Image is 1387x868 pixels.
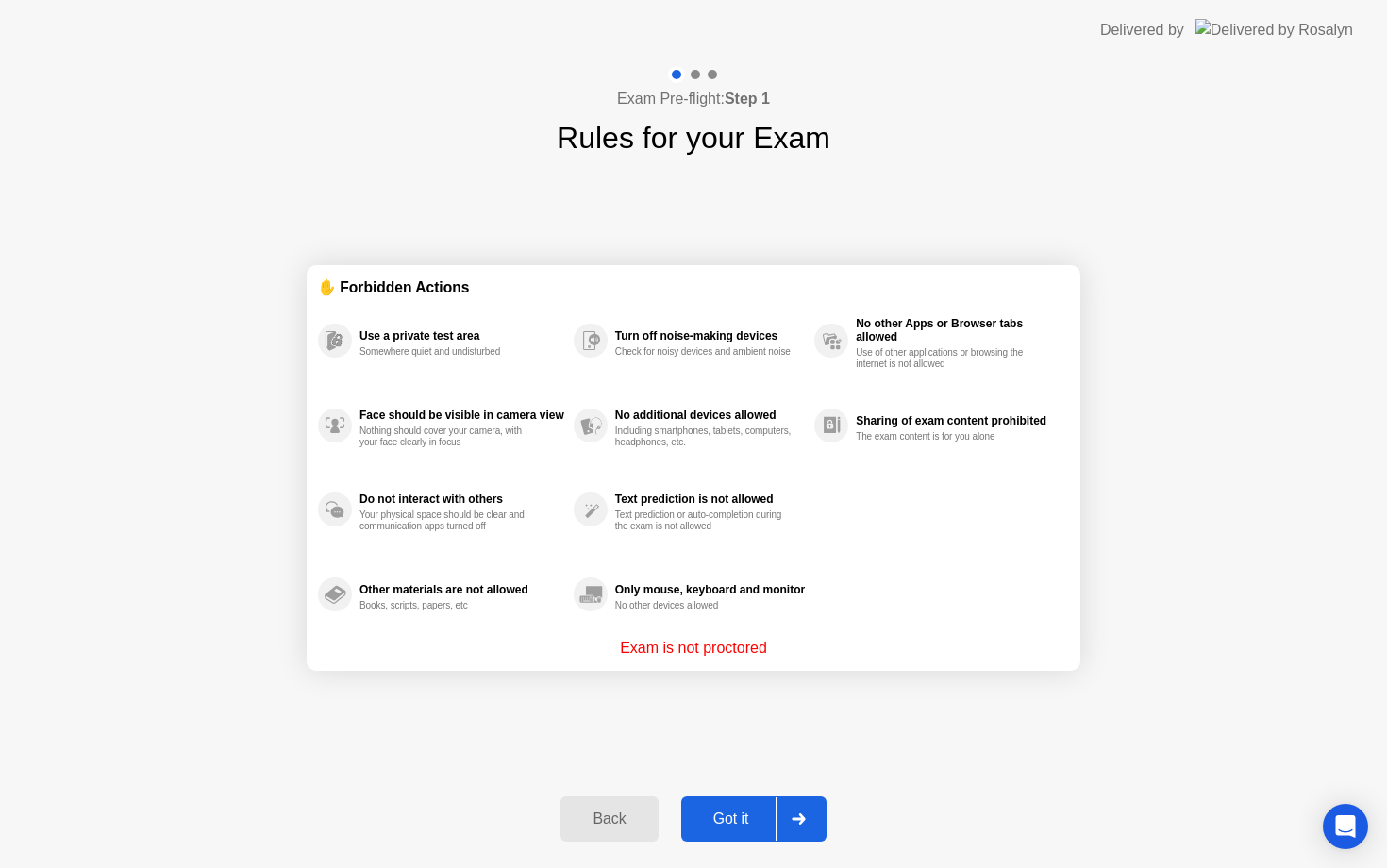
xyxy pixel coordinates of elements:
[557,115,830,160] h1: Rules for your Exam
[615,346,794,358] div: Check for noisy devices and ambient noise
[615,426,794,448] div: Including smartphones, tablets, computers, headphones, etc.
[1100,19,1184,42] div: Delivered by
[856,347,1034,370] div: Use of other applications or browsing the internet is not allowed
[318,276,1069,298] div: ✋ Forbidden Actions
[359,600,538,611] div: Books, scripts, papers, etc
[617,88,770,110] h4: Exam Pre-flight:
[1323,804,1368,849] div: Open Intercom Messenger
[856,317,1060,343] div: No other Apps or Browser tabs allowed
[725,91,770,107] b: Step 1
[359,583,564,596] div: Other materials are not allowed
[615,509,794,532] div: Text prediction or auto-completion during the exam is not allowed
[681,796,827,842] button: Got it
[620,637,767,659] p: Exam is not proctored
[615,583,805,596] div: Only mouse, keyboard and monitor
[687,810,776,827] div: Got it
[359,329,564,342] div: Use a private test area
[615,492,805,506] div: Text prediction is not allowed
[615,600,794,611] div: No other devices allowed
[856,431,1034,442] div: The exam content is for you alone
[359,409,564,422] div: Face should be visible in camera view
[1195,19,1353,41] img: Delivered by Rosalyn
[359,426,538,448] div: Nothing should cover your camera, with your face clearly in focus
[566,810,652,827] div: Back
[560,796,658,842] button: Back
[615,409,805,422] div: No additional devices allowed
[359,492,564,506] div: Do not interact with others
[856,414,1060,427] div: Sharing of exam content prohibited
[615,329,805,342] div: Turn off noise-making devices
[359,346,538,358] div: Somewhere quiet and undisturbed
[359,509,538,532] div: Your physical space should be clear and communication apps turned off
